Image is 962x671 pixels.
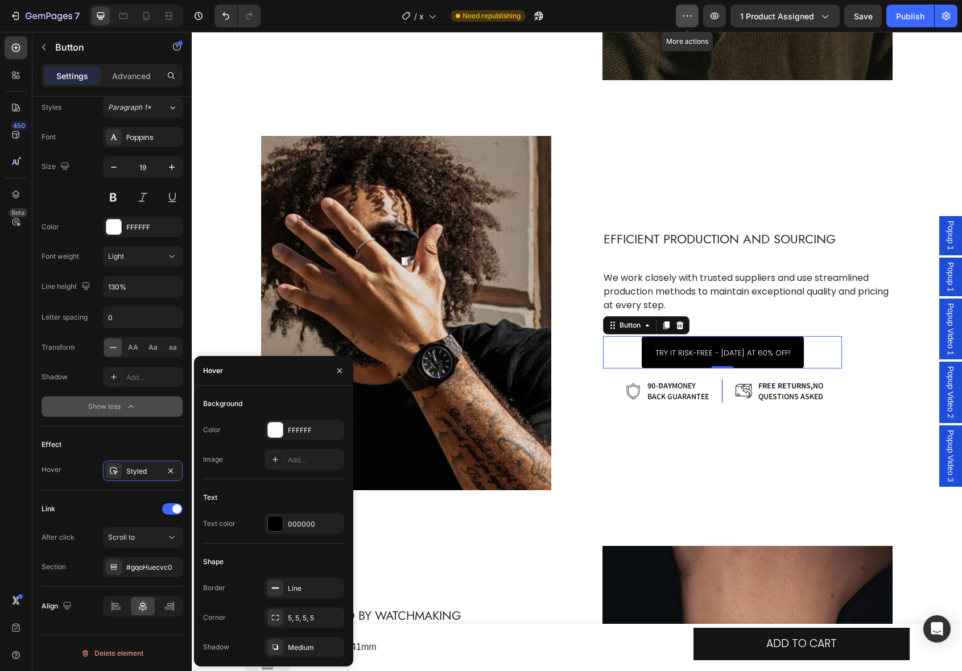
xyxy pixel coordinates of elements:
[619,349,621,359] strong: ,
[502,596,718,628] button: ADD TO CART
[567,349,649,369] p: NO QUESTIONS ASKED
[71,575,270,619] span: Design Backed by Watchmaking Standards
[126,372,180,383] div: Add...
[108,252,124,260] span: Light
[103,97,183,118] button: Paragraph 1*
[42,159,72,175] div: Size
[42,562,66,572] div: Section
[203,557,224,567] div: Shape
[126,562,180,573] div: #gqoHuecvc0
[411,192,648,221] h2: Rich Text Editor. Editing area: main
[203,612,226,623] div: Corner
[112,70,151,82] p: Advanced
[456,349,517,369] p: money back guarantee
[42,396,183,417] button: Show less
[42,440,61,450] div: Effect
[106,608,186,623] h1: King's Oak - 41mm
[192,32,962,671] iframe: Design area
[104,276,182,297] input: Auto
[108,533,135,541] span: Scroll to
[730,5,840,27] button: 1 product assigned
[104,307,182,328] input: Auto
[42,532,75,542] div: After click
[56,70,88,82] p: Settings
[567,349,619,359] strong: free returns
[42,251,79,262] div: Font weight
[126,222,180,233] div: FFFFFF
[55,40,152,54] p: Button
[412,198,644,216] span: Efficient Production and Sourcing
[203,492,217,503] div: Text
[126,132,180,143] div: Poppins
[148,342,158,353] span: Aa
[414,10,417,22] span: /
[896,10,924,22] div: Publish
[75,9,80,23] p: 7
[69,104,360,458] img: gempages_554576614113936244-175f6a68-9a03-4195-a9e9-ae04e6667a92.webp
[753,334,765,387] span: Popup Video 2
[426,288,451,299] div: Button
[128,342,138,353] span: AA
[42,342,75,353] div: Transform
[412,239,700,280] p: We work closely with trusted suppliers and use streamlined production methods to maintain excepti...
[753,230,765,260] span: Popup 1
[923,615,951,643] div: Open Intercom Messenger
[103,246,183,267] button: Light
[42,279,93,295] div: Line height
[203,425,221,435] div: Color
[740,10,814,22] span: 1 product assigned
[575,605,645,619] div: ADD TO CART
[753,189,765,218] span: Popup 1
[288,643,341,653] div: Medium
[203,519,236,529] div: Text color
[203,583,225,593] div: Border
[203,642,229,652] div: Shadow
[203,399,242,409] div: Background
[42,372,68,382] div: Shadow
[288,425,341,436] div: FFFFFF
[288,583,341,594] div: Line
[844,5,882,27] button: Save
[753,271,765,324] span: Popup Video 1
[9,208,27,217] div: Beta
[42,465,61,475] div: Hover
[5,5,85,27] button: 7
[886,5,934,27] button: Publish
[88,401,137,412] div: Show less
[288,519,341,529] div: 000000
[412,193,647,220] p: ⁠⁠⁠⁠⁠⁠⁠
[42,599,74,614] div: Align
[81,647,143,660] div: Delete element
[42,312,88,322] div: Letter spacing
[42,132,56,142] div: Font
[126,466,159,477] div: Styled
[108,102,151,113] span: Paragraph 1*
[464,316,598,326] span: TRY IT RISK-FREE - [DATE] AT 60% OFF!
[42,102,61,113] div: Styles
[42,222,59,232] div: Color
[203,366,223,376] div: Hover
[42,504,55,514] div: Link
[854,11,873,21] span: Save
[288,455,341,465] div: Add...
[103,527,183,548] button: Scroll to
[463,11,521,21] span: Need republishing
[11,121,27,130] div: 450
[456,349,480,359] strong: 90-day
[288,613,341,623] div: 5, 5, 5, 5
[214,5,261,27] div: Undo/Redo
[753,398,765,450] span: Popup Video 3
[419,10,424,22] span: x
[42,644,183,662] button: Delete element
[450,304,612,337] a: TRY IT RISK-FREE - [DATE] AT 60% OFF!
[169,342,177,353] span: aa
[203,454,223,465] div: Image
